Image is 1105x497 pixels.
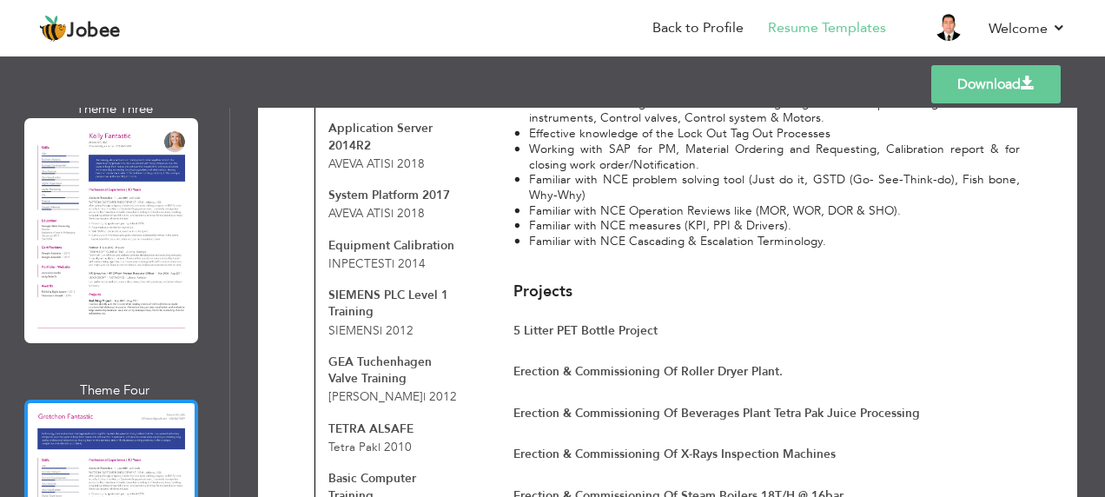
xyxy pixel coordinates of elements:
div: Application Server 2014R2 [328,120,458,154]
span: 2018 [397,156,425,172]
span: | [378,439,380,455]
h3: Projects [502,283,1021,301]
span: | [391,205,394,222]
li: Familiar with NCE problem solving tool (Just do it, GSTD (Go- See-Think-do), Fish bone, Why-Why) [514,172,1021,202]
span: 5 Litter PET Bottle project [513,322,658,339]
div: Theme Three [28,100,202,118]
div: AVEVA ATIS [328,205,458,222]
span: 2018 [397,205,425,222]
div: SIEMENS [328,322,458,339]
li: Familiar with NCE Cascading & Escalation Terminology. [514,234,1021,249]
span: 2012 [429,388,457,405]
img: jobee.io [39,15,67,43]
li: Familiar with NCE Operation Reviews like (MOR, WOR, DOR & SHO). [514,203,1021,219]
span: Jobee [67,22,121,41]
li: Effective knowledge of the Lock Out Tag Out Processes [514,126,1021,142]
a: Jobee [39,15,121,43]
div: SIEMENS PLC Level 1 Training [328,287,458,321]
span: 2010 [384,439,412,455]
div: INPECTEST [328,255,458,272]
a: Download [931,65,1061,103]
div: TETRA ALSAFE [328,421,458,437]
div: AVEVA ATIS [328,156,458,172]
span: Erection & Commissioning of Beverages Plant Tetra Pak Juice processing [513,405,920,421]
span: | [392,255,394,272]
span: 2012 [386,322,414,339]
li: Working with SAP for PM, Material Ordering and Requesting, Calibration report & for closing work ... [514,142,1021,172]
img: Profile Img [935,13,963,41]
span: Erection & Commissioning of Roller Dryer Plant. [513,363,783,380]
span: | [391,156,394,172]
a: Welcome [989,18,1066,39]
a: Back to Profile [652,18,744,38]
a: Resume Templates [768,18,886,38]
span: 2014 [398,255,426,272]
span: | [423,388,426,405]
span: | [380,322,382,339]
li: Familiar with reading Electrical control wiring diagram and loop checking of entire field instrum... [514,96,1021,126]
span: Erection & Commissioning of X-rays Inspection Machines [513,446,836,462]
div: System Platform 2017 [328,187,458,203]
div: Equipment Calibration [328,237,458,254]
div: Theme Four [28,381,202,400]
div: Tetra Pak [328,439,458,455]
div: GEA Tuchenhagen Valve Training [328,354,458,388]
li: Familiar with NCE measures (KPI, PPI & Drivers). [514,218,1021,234]
div: [PERSON_NAME] [328,388,458,405]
